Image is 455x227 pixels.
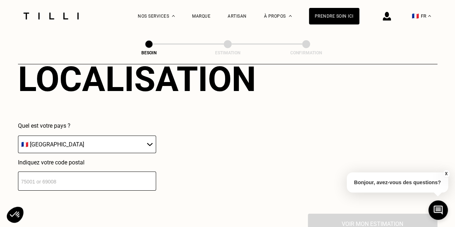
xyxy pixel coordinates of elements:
button: X [442,170,450,178]
div: Localisation [18,59,256,99]
div: Estimation [192,50,264,55]
input: 75001 or 69008 [18,172,156,191]
div: Besoin [113,50,185,55]
p: Bonjour, avez-vous des questions? [347,172,448,192]
p: Indiquez votre code postal [18,159,156,166]
img: icône connexion [383,12,391,21]
a: Prendre soin ici [309,8,359,24]
img: Menu déroulant [172,15,175,17]
a: Artisan [228,14,247,19]
span: 🇫🇷 [412,13,419,19]
div: Confirmation [270,50,342,55]
a: Marque [192,14,210,19]
img: Logo du service de couturière Tilli [21,13,81,19]
img: menu déroulant [428,15,431,17]
p: Quel est votre pays ? [18,122,156,129]
img: Menu déroulant à propos [289,15,292,17]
